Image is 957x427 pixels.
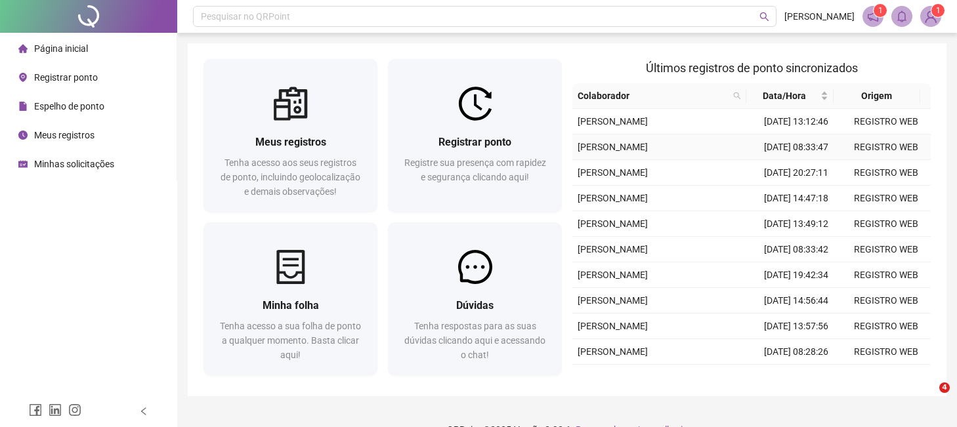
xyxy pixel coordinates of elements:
[18,73,28,82] span: environment
[18,159,28,169] span: schedule
[921,7,941,26] img: 52243
[878,6,883,15] span: 1
[752,288,841,314] td: [DATE] 14:56:44
[34,43,88,54] span: Página inicial
[578,167,648,178] span: [PERSON_NAME]
[404,157,546,182] span: Registre sua presença com rapidez e segurança clicando aqui!
[578,295,648,306] span: [PERSON_NAME]
[34,72,98,83] span: Registrar ponto
[841,288,931,314] td: REGISTRO WEB
[578,116,648,127] span: [PERSON_NAME]
[841,211,931,237] td: REGISTRO WEB
[388,59,562,212] a: Registrar pontoRegistre sua presença com rapidez e segurança clicando aqui!
[646,61,858,75] span: Últimos registros de ponto sincronizados
[841,314,931,339] td: REGISTRO WEB
[841,237,931,262] td: REGISTRO WEB
[34,130,95,140] span: Meus registros
[759,12,769,22] span: search
[752,339,841,365] td: [DATE] 08:28:26
[834,83,921,109] th: Origem
[841,339,931,365] td: REGISTRO WEB
[578,346,648,357] span: [PERSON_NAME]
[578,218,648,229] span: [PERSON_NAME]
[220,321,361,360] span: Tenha acesso a sua folha de ponto a qualquer momento. Basta clicar aqui!
[49,403,62,417] span: linkedin
[18,131,28,140] span: clock-circle
[68,403,81,417] span: instagram
[752,262,841,288] td: [DATE] 19:42:34
[746,83,834,109] th: Data/Hora
[896,10,908,22] span: bell
[34,159,114,169] span: Minhas solicitações
[841,262,931,288] td: REGISTRO WEB
[867,10,879,22] span: notification
[841,109,931,134] td: REGISTRO WEB
[733,92,741,100] span: search
[34,101,104,112] span: Espelho de ponto
[578,89,728,103] span: Colaborador
[203,59,377,212] a: Meus registrosTenha acesso aos seus registros de ponto, incluindo geolocalização e demais observa...
[578,244,648,254] span: [PERSON_NAME]
[29,403,42,417] span: facebook
[841,365,931,390] td: REGISTRO WEB
[936,6,941,15] span: 1
[203,222,377,375] a: Minha folhaTenha acesso a sua folha de ponto a qualquer momento. Basta clicar aqui!
[578,321,648,331] span: [PERSON_NAME]
[18,44,28,53] span: home
[752,314,841,339] td: [DATE] 13:57:56
[752,160,841,186] td: [DATE] 20:27:11
[841,134,931,160] td: REGISTRO WEB
[438,136,511,148] span: Registrar ponto
[752,186,841,211] td: [DATE] 14:47:18
[752,211,841,237] td: [DATE] 13:49:12
[578,142,648,152] span: [PERSON_NAME]
[18,102,28,111] span: file
[752,365,841,390] td: [DATE] 23:17:18
[456,299,494,312] span: Dúvidas
[841,186,931,211] td: REGISTRO WEB
[912,382,944,414] iframe: Intercom live chat
[752,109,841,134] td: [DATE] 13:12:46
[221,157,360,197] span: Tenha acesso aos seus registros de ponto, incluindo geolocalização e demais observações!
[731,86,744,106] span: search
[139,407,148,416] span: left
[578,193,648,203] span: [PERSON_NAME]
[578,270,648,280] span: [PERSON_NAME]
[255,136,326,148] span: Meus registros
[404,321,545,360] span: Tenha respostas para as suas dúvidas clicando aqui e acessando o chat!
[752,89,818,103] span: Data/Hora
[841,160,931,186] td: REGISTRO WEB
[931,4,945,17] sup: Atualize o seu contato no menu Meus Dados
[752,134,841,160] td: [DATE] 08:33:47
[874,4,887,17] sup: 1
[752,237,841,262] td: [DATE] 08:33:42
[784,9,855,24] span: [PERSON_NAME]
[263,299,319,312] span: Minha folha
[388,222,562,375] a: DúvidasTenha respostas para as suas dúvidas clicando aqui e acessando o chat!
[939,382,950,393] span: 4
